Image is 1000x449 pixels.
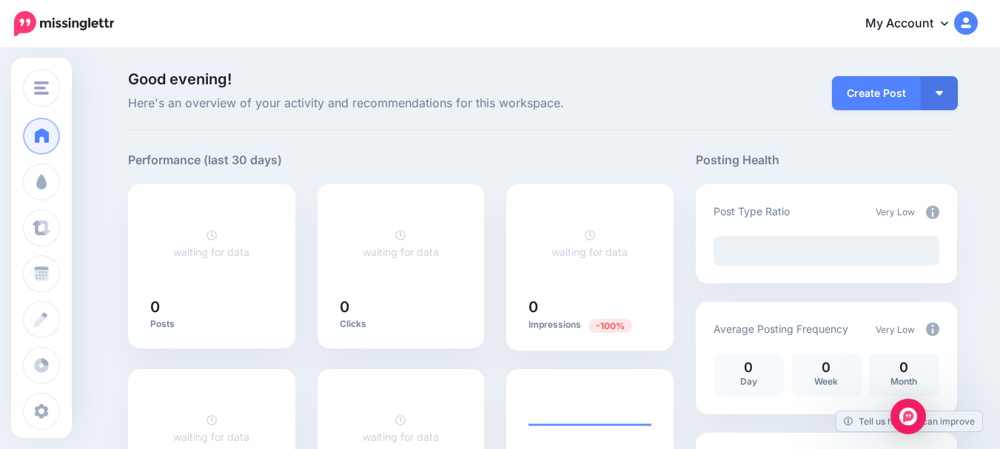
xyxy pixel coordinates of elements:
[528,318,651,332] p: Impressions
[696,151,957,169] h5: Posting Health
[814,376,838,387] span: Week
[799,361,854,374] p: 0
[150,318,273,330] p: Posts
[588,319,632,333] span: Previous period: 12
[890,399,926,434] div: Open Intercom Messenger
[34,81,49,95] img: menu.png
[926,206,939,219] img: info-circle-grey.png
[714,203,790,220] p: Post Type Ratio
[936,91,943,95] img: arrow-down-white.png
[363,229,439,258] a: waiting for data
[128,151,282,169] h5: Performance (last 30 days)
[926,323,939,336] img: info-circle-grey.png
[150,300,273,314] h5: 0
[14,11,114,36] img: Missinglettr
[836,411,982,431] a: Tell us how we can improve
[340,300,463,314] h5: 0
[876,206,915,217] span: Very Low
[128,70,232,88] span: Good evening!
[876,324,915,335] span: Very Low
[832,76,921,110] a: Create Post
[890,376,917,387] span: Month
[340,318,463,330] p: Clicks
[551,229,628,258] a: waiting for data
[128,94,674,113] span: Here's an overview of your activity and recommendations for this workspace.
[721,361,776,374] p: 0
[173,413,249,443] a: waiting for data
[850,6,978,42] a: My Account
[714,320,848,337] p: Average Posting Frequency
[876,361,932,374] p: 0
[363,413,439,443] a: waiting for data
[528,300,651,314] h5: 0
[740,376,757,387] span: Day
[173,229,249,258] a: waiting for data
